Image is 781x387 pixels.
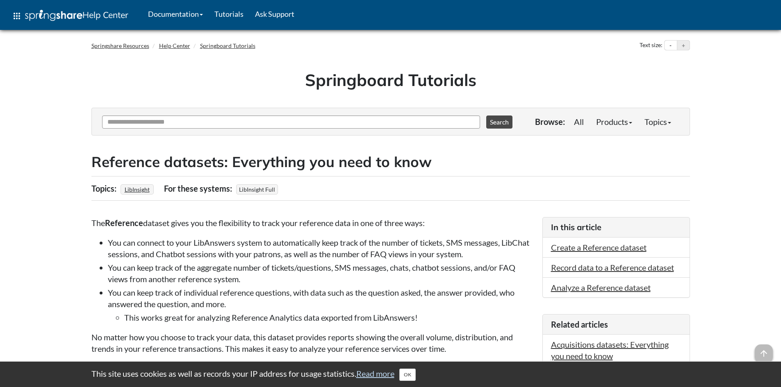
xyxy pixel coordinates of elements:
span: Help Center [82,9,128,20]
a: Springshare Resources [91,42,149,49]
div: For these systems: [164,181,234,196]
a: Record data to a Reference dataset [551,263,674,272]
a: Analyze a Reference dataset [551,283,651,292]
span: LibInsight Full [236,184,278,195]
p: The dataset gives you the flexibility to track your reference data in one of three ways: [91,217,534,229]
a: arrow_upward [755,345,773,355]
a: Documentation [142,4,209,24]
div: This site uses cookies as well as records your IP address for usage statistics. [83,368,698,381]
li: You can keep track of the aggregate number of tickets/questions, SMS messages, chats, chatbot ses... [108,262,534,285]
a: Products [590,113,638,130]
a: apps Help Center [6,4,134,28]
h2: Reference datasets: Everything you need to know [91,152,690,172]
img: Springshare [25,10,82,21]
a: Ask Support [249,4,300,24]
a: Read more [356,369,394,378]
a: Springboard Tutorials [200,42,255,49]
p: No matter how you choose to track your data, this dataset provides reports showing the overall vo... [91,331,534,354]
a: Help Center [159,42,190,49]
span: arrow_upward [755,344,773,362]
button: Search [486,115,512,129]
div: Text size: [638,40,664,51]
li: You can keep track of individual reference questions, with data such as the question asked, the a... [108,287,534,323]
a: All [568,113,590,130]
h1: Springboard Tutorials [98,68,684,91]
a: Topics [638,113,677,130]
strong: Reference [105,218,143,228]
a: Create a Reference dataset [551,242,647,252]
li: This works great for analyzing Reference Analytics data exported from LibAnswers! [124,312,534,323]
h3: In this article [551,222,681,233]
button: Close [399,369,416,381]
p: Browse: [535,116,565,127]
button: Increase text size [677,41,690,50]
li: You can connect to your LibAnswers system to automatically keep track of the number of tickets, S... [108,237,534,260]
a: Acquisitions datasets: Everything you need to know [551,339,669,361]
div: Topics: [91,181,118,196]
span: Related articles [551,319,608,329]
a: Tutorials [209,4,249,24]
a: LibInsight [123,183,151,195]
button: Decrease text size [665,41,677,50]
span: apps [12,11,22,21]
